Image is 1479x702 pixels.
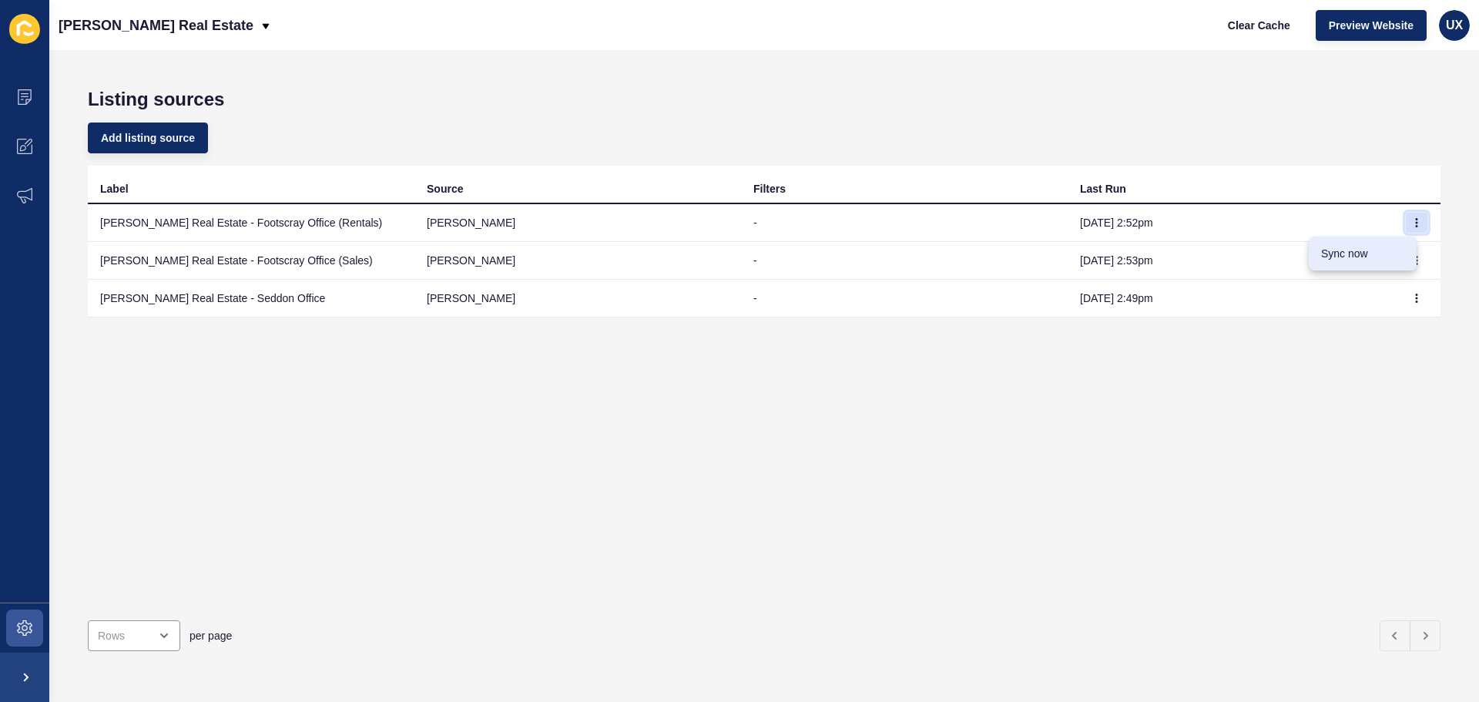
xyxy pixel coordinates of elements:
[88,242,414,280] td: [PERSON_NAME] Real Estate - Footscray Office (Sales)
[414,204,741,242] td: [PERSON_NAME]
[59,6,253,45] p: [PERSON_NAME] Real Estate
[1228,18,1290,33] span: Clear Cache
[88,620,180,651] div: open menu
[88,123,208,153] button: Add listing source
[1316,10,1427,41] button: Preview Website
[427,181,463,196] div: Source
[741,204,1068,242] td: -
[741,280,1068,317] td: -
[100,181,129,196] div: Label
[1080,181,1126,196] div: Last Run
[414,242,741,280] td: [PERSON_NAME]
[753,181,786,196] div: Filters
[1329,18,1414,33] span: Preview Website
[1309,237,1417,270] a: Sync now
[101,130,195,146] span: Add listing source
[1068,204,1394,242] td: [DATE] 2:52pm
[88,280,414,317] td: [PERSON_NAME] Real Estate - Seddon Office
[88,204,414,242] td: [PERSON_NAME] Real Estate - Footscray Office (Rentals)
[414,280,741,317] td: [PERSON_NAME]
[189,628,232,643] span: per page
[1215,10,1303,41] button: Clear Cache
[1068,242,1394,280] td: [DATE] 2:53pm
[1446,18,1463,33] span: UX
[741,242,1068,280] td: -
[1068,280,1394,317] td: [DATE] 2:49pm
[88,89,1440,110] h1: Listing sources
